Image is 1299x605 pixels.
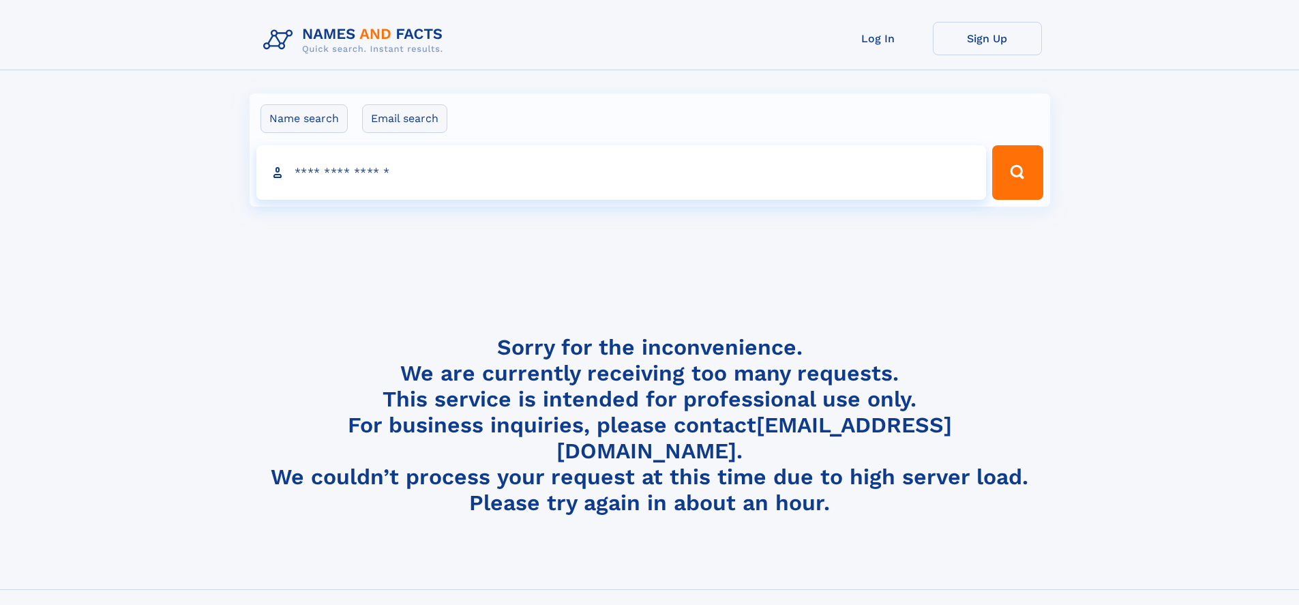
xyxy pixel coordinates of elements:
[824,22,933,55] a: Log In
[258,22,454,59] img: Logo Names and Facts
[362,104,447,133] label: Email search
[256,145,987,200] input: search input
[992,145,1043,200] button: Search Button
[556,412,952,464] a: [EMAIL_ADDRESS][DOMAIN_NAME]
[258,334,1042,516] h4: Sorry for the inconvenience. We are currently receiving too many requests. This service is intend...
[933,22,1042,55] a: Sign Up
[260,104,348,133] label: Name search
